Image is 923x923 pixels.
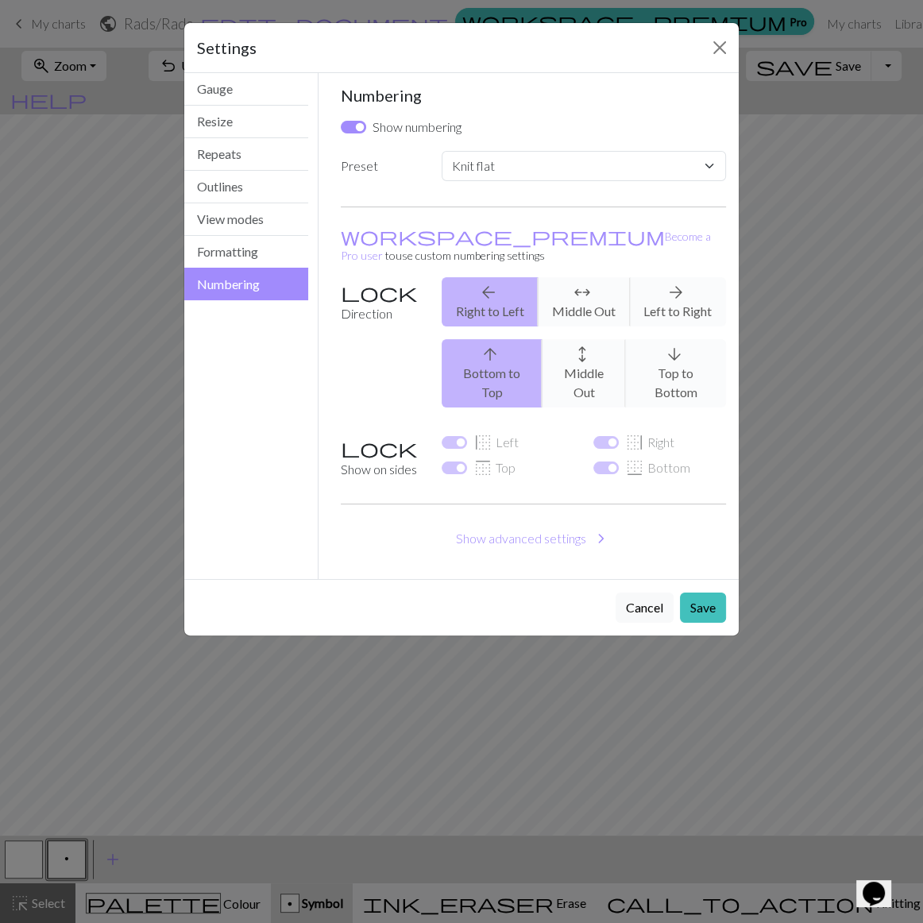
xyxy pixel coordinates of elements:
[473,431,492,454] span: border_left
[473,458,516,477] label: Top
[184,138,308,171] button: Repeats
[680,593,726,623] button: Save
[625,431,644,454] span: border_right
[473,457,492,479] span: border_top
[331,151,432,187] label: Preset
[197,36,257,60] h5: Settings
[707,35,732,60] button: Close
[625,458,690,477] label: Bottom
[331,277,432,420] label: Direction
[331,433,432,485] label: Show on sides
[184,106,308,138] button: Resize
[341,86,727,105] h5: Numbering
[616,593,674,623] button: Cancel
[184,236,308,268] button: Formatting
[625,433,674,452] label: Right
[341,230,711,262] a: Become a Pro user
[184,73,308,106] button: Gauge
[184,268,308,300] button: Numbering
[592,527,611,550] span: chevron_right
[473,433,519,452] label: Left
[341,523,727,554] button: Show advanced settings
[184,171,308,203] button: Outlines
[856,859,907,907] iframe: chat widget
[184,203,308,236] button: View modes
[373,118,461,137] label: Show numbering
[341,230,711,262] small: to use custom numbering settings
[625,457,644,479] span: border_bottom
[341,225,665,247] span: workspace_premium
